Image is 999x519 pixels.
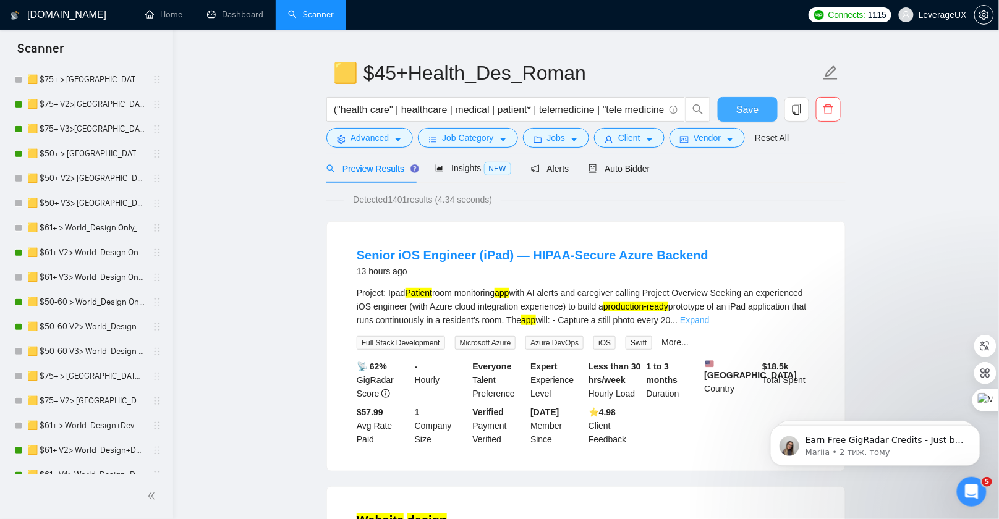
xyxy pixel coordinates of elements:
input: Search Freelance Jobs... [334,102,664,117]
a: Reset All [755,131,789,145]
a: dashboardDashboard [207,9,263,20]
a: 🟨 $50-60 V2> World_Design Only_Roman-Web Design_General [27,314,145,339]
button: copy [784,97,809,122]
a: Expand [680,315,709,325]
button: delete [816,97,841,122]
div: Payment Verified [470,405,529,446]
span: caret-down [570,135,579,144]
span: holder [152,75,162,85]
mark: app [495,288,509,298]
b: ⭐️ 4.98 [589,407,616,417]
span: holder [152,470,162,480]
div: Country [702,360,760,400]
span: user [605,135,613,144]
span: holder [152,272,162,282]
div: Total Spent [760,360,818,400]
div: Talent Preference [470,360,529,400]
b: $57.99 [357,407,383,417]
span: holder [152,396,162,406]
span: ... [671,315,678,325]
span: holder [152,371,162,381]
mark: Patient [406,288,433,298]
div: Hourly [412,360,470,400]
a: 🟨 $61+ V2> World_Design+Dev_Antony-Full-Stack_General [27,438,145,463]
span: Save [736,102,759,117]
button: search [686,97,710,122]
b: Expert [530,361,558,371]
button: idcardVendorcaret-down [670,128,745,148]
span: edit [823,65,839,81]
span: user [902,11,911,19]
span: holder [152,149,162,159]
span: setting [975,10,993,20]
input: Scanner name... [333,57,820,88]
span: Advanced [351,131,389,145]
span: search [686,104,710,115]
button: barsJob Categorycaret-down [418,128,517,148]
span: notification [531,164,540,173]
a: Senior iOS Engineer (iPad) — HIPAA-Secure Azure Backend [357,248,708,262]
span: NEW [484,162,511,175]
button: setting [974,5,994,25]
a: 🟨 $75+ V2> [GEOGRAPHIC_DATA]+[GEOGRAPHIC_DATA]+Dev_Tony-UX/UI_General [27,389,145,413]
div: Avg Rate Paid [354,405,412,446]
div: Project: Ipad room monitoring with AI alerts and caregiver calling Project Overview Seeking an ex... [357,286,815,327]
mark: app [521,315,535,325]
span: search [326,164,335,173]
div: Experience Level [528,360,586,400]
a: 🟨 $75+ V2>[GEOGRAPHIC_DATA]+[GEOGRAPHIC_DATA] Only_Tony-UX/UI_General [27,92,145,117]
a: 🟨 $50-60 > World_Design Only_Roman-Web Design_General [27,290,145,314]
span: Alerts [531,164,569,174]
div: Duration [644,360,702,400]
a: 🟨 $61+ V2> World_Design Only_Roman-UX/UI_General [27,240,145,265]
div: Member Since [528,405,586,446]
b: - [415,361,418,371]
span: Jobs [547,131,566,145]
a: 🟨 $61+ V3> World_Design Only_Roman-UX/UI_General [27,265,145,290]
a: 🟨 $50-60 V3> World_Design Only_Roman-Web Design_General [27,339,145,364]
a: 🟨 $61+ V4> World_Design+Dev_Antony-Full-Stack_General [27,463,145,487]
span: Client [618,131,640,145]
a: 🟨 $75+ V3>[GEOGRAPHIC_DATA]+[GEOGRAPHIC_DATA] Only_Tony-UX/UI_General [27,117,145,141]
span: setting [337,135,346,144]
b: 1 to 3 months [647,361,678,385]
span: delete [817,104,840,115]
a: setting [974,10,994,20]
a: homeHome [145,9,182,20]
span: caret-down [499,135,508,144]
span: iOS [593,336,616,350]
span: Job Category [442,131,493,145]
iframe: Intercom live chat [957,477,987,507]
button: settingAdvancedcaret-down [326,128,413,148]
span: holder [152,174,162,184]
span: Swift [626,336,652,350]
span: area-chart [435,164,444,172]
span: holder [152,421,162,431]
span: holder [152,124,162,134]
span: Azure DevOps [525,336,584,350]
div: Hourly Load [586,360,644,400]
a: 🟨 $61+ > World_Design+Dev_Antony-Full-Stack_General [27,413,145,438]
span: robot [589,164,597,173]
span: holder [152,347,162,357]
img: 🇺🇸 [705,360,714,368]
button: Save [718,97,778,122]
img: upwork-logo.png [814,10,824,20]
span: info-circle [381,389,390,398]
span: Detected 1401 results (4.34 seconds) [344,193,501,206]
b: Verified [473,407,504,417]
span: caret-down [726,135,734,144]
span: Scanner [7,40,74,65]
a: More... [662,337,689,347]
div: GigRadar Score [354,360,412,400]
b: Less than 30 hrs/week [589,361,641,385]
span: 1115 [868,8,886,22]
span: idcard [680,135,689,144]
b: 📡 62% [357,361,387,371]
span: Vendor [694,131,721,145]
img: logo [11,6,19,25]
